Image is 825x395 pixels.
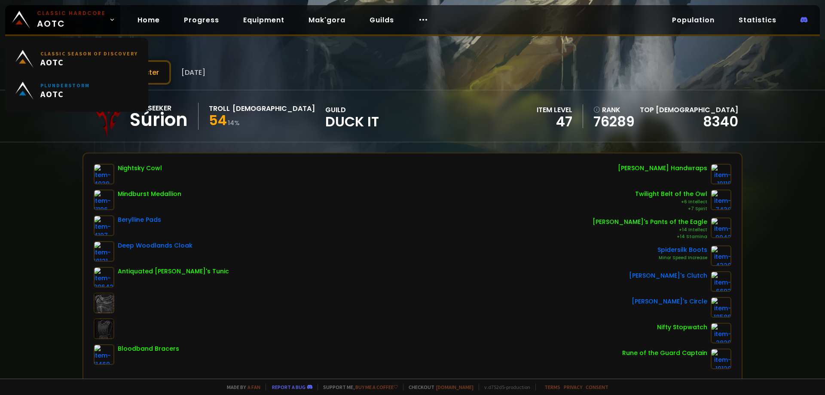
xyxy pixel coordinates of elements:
[640,104,738,115] div: Top
[232,103,315,114] div: [DEMOGRAPHIC_DATA]
[130,113,188,126] div: Súrion
[732,11,783,29] a: Statistics
[635,205,707,212] div: +7 Spirit
[711,190,731,210] img: item-7438
[94,164,114,184] img: item-4039
[593,115,635,128] a: 76289
[37,9,106,30] span: AOTC
[177,11,226,29] a: Progress
[711,164,731,184] img: item-19116
[593,233,707,240] div: +14 Stamina
[272,384,306,390] a: Report a bug
[40,82,90,89] small: Plunderstorm
[618,164,707,173] div: [PERSON_NAME] Handwraps
[40,57,138,67] span: AOTC
[593,227,707,233] div: +14 Intellect
[318,384,398,390] span: Support me,
[564,384,582,390] a: Privacy
[665,11,721,29] a: Population
[325,115,379,128] span: Duck It
[537,104,572,115] div: item level
[181,67,205,78] span: [DATE]
[131,11,167,29] a: Home
[537,115,572,128] div: 47
[657,323,707,332] div: Nifty Stopwatch
[436,384,474,390] a: [DOMAIN_NAME]
[586,384,608,390] a: Consent
[118,344,179,353] div: Bloodband Bracers
[94,190,114,210] img: item-11196
[703,112,738,131] a: 8340
[657,245,707,254] div: Spidersilk Boots
[236,11,291,29] a: Equipment
[711,323,731,343] img: item-2820
[94,215,114,236] img: item-4197
[622,349,707,358] div: Rune of the Guard Captain
[10,43,143,75] a: Classic Season of DiscoveryAOTC
[711,349,731,369] img: item-19120
[130,103,188,113] div: Soulseeker
[228,119,240,127] small: 14 %
[632,297,707,306] div: [PERSON_NAME]'s Circle
[118,267,229,276] div: Antiquated [PERSON_NAME]'s Tunic
[711,245,731,266] img: item-4320
[222,384,260,390] span: Made by
[209,103,230,114] div: Troll
[302,11,352,29] a: Mak'gora
[403,384,474,390] span: Checkout
[363,11,401,29] a: Guilds
[118,215,161,224] div: Berylline Pads
[247,384,260,390] a: a fan
[355,384,398,390] a: Buy me a coffee
[5,5,120,34] a: Classic HardcoreAOTC
[118,190,181,199] div: Mindburst Medallion
[40,89,90,99] span: AOTC
[118,241,192,250] div: Deep Woodlands Cloak
[656,105,738,115] span: [DEMOGRAPHIC_DATA]
[593,217,707,227] div: [PERSON_NAME]'s Pants of the Eagle
[10,75,143,107] a: PlunderstormAOTC
[94,267,114,288] img: item-20642
[118,164,162,173] div: Nightsky Cowl
[325,104,379,128] div: guild
[635,199,707,205] div: +6 Intellect
[711,297,731,318] img: item-18586
[711,271,731,292] img: item-6693
[37,9,106,17] small: Classic Hardcore
[94,344,114,365] img: item-11469
[479,384,530,390] span: v. d752d5 - production
[629,271,707,280] div: [PERSON_NAME]'s Clutch
[711,217,731,238] img: item-9942
[544,384,560,390] a: Terms
[94,241,114,262] img: item-19121
[593,104,635,115] div: rank
[40,50,138,57] small: Classic Season of Discovery
[209,110,227,130] span: 54
[657,254,707,261] div: Minor Speed Increase
[635,190,707,199] div: Twilight Belt of the Owl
